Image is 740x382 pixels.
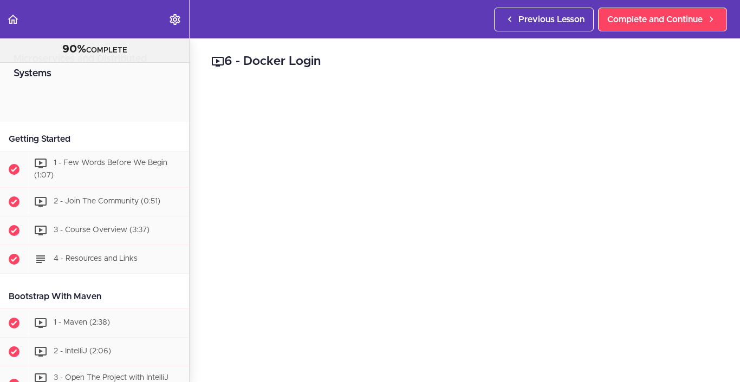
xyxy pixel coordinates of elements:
[494,8,594,31] a: Previous Lesson
[598,8,727,31] a: Complete and Continue
[211,52,718,71] h2: 6 - Docker Login
[7,13,20,26] svg: Back to course curriculum
[54,255,138,262] span: 4 - Resources and Links
[62,44,86,55] span: 90%
[54,319,110,326] span: 1 - Maven (2:38)
[607,13,703,26] span: Complete and Continue
[14,43,176,57] div: COMPLETE
[211,87,718,372] iframe: Video Player
[34,159,167,179] span: 1 - Few Words Before We Begin (1:07)
[518,13,585,26] span: Previous Lesson
[54,197,160,205] span: 2 - Join The Community (0:51)
[168,13,181,26] svg: Settings Menu
[54,347,111,355] span: 2 - IntelliJ (2:06)
[54,226,150,234] span: 3 - Course Overview (3:37)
